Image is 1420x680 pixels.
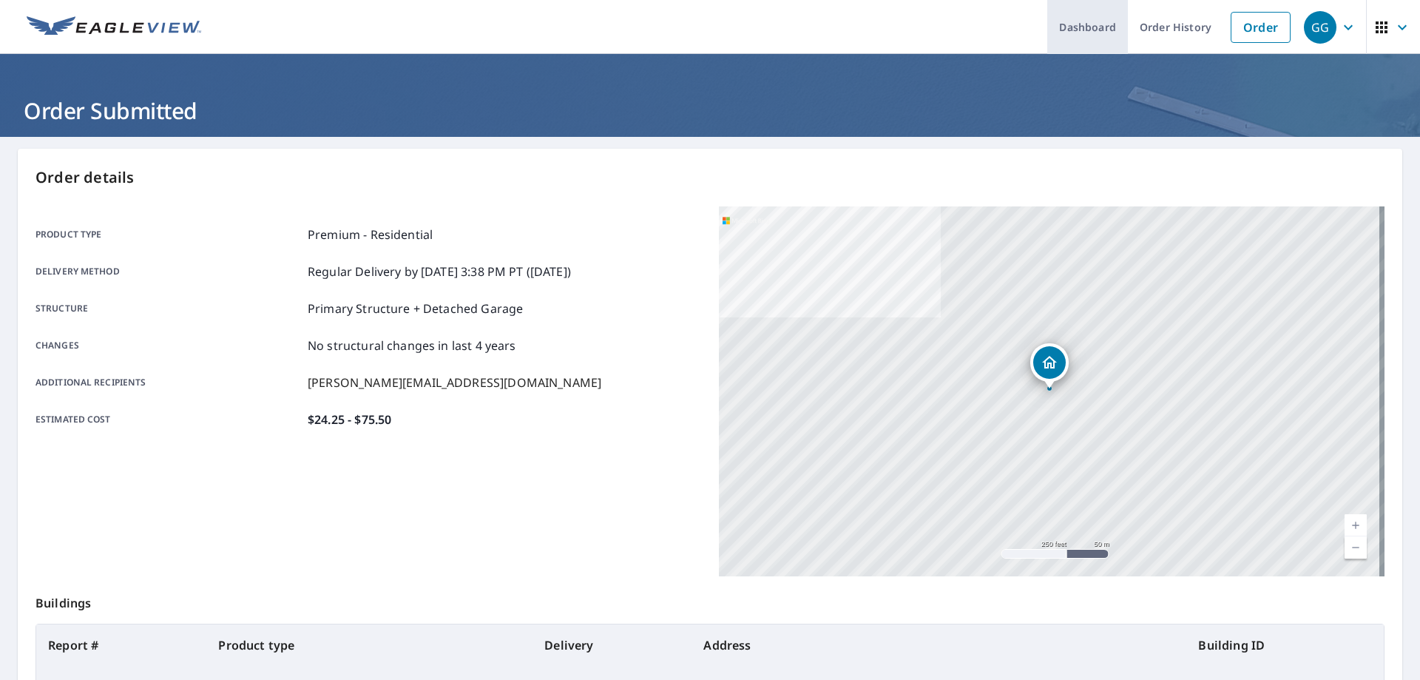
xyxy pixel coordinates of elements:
[18,95,1402,126] h1: Order Submitted
[1030,343,1069,389] div: Dropped pin, building 1, Residential property, 54 Dennison Ave Binghamton, NY 13901
[1304,11,1336,44] div: GG
[1186,625,1384,666] th: Building ID
[532,625,692,666] th: Delivery
[1231,12,1291,43] a: Order
[36,625,206,666] th: Report #
[35,576,1384,624] p: Buildings
[35,411,302,428] p: Estimated cost
[308,337,516,354] p: No structural changes in last 4 years
[308,263,571,280] p: Regular Delivery by [DATE] 3:38 PM PT ([DATE])
[35,374,302,391] p: Additional recipients
[35,300,302,317] p: Structure
[35,263,302,280] p: Delivery method
[1345,514,1367,536] a: Current Level 17, Zoom In
[35,337,302,354] p: Changes
[308,374,601,391] p: [PERSON_NAME][EMAIL_ADDRESS][DOMAIN_NAME]
[692,625,1186,666] th: Address
[308,226,433,243] p: Premium - Residential
[308,300,523,317] p: Primary Structure + Detached Garage
[27,16,201,38] img: EV Logo
[35,226,302,243] p: Product type
[1345,536,1367,559] a: Current Level 17, Zoom Out
[206,625,532,666] th: Product type
[35,166,1384,189] p: Order details
[308,411,391,428] p: $24.25 - $75.50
